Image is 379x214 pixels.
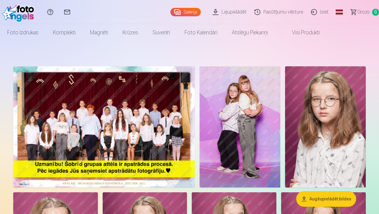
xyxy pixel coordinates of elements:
span: 0 [372,9,379,16]
a: Suvenīri [145,24,177,41]
a: Foto kalendāri [177,24,225,41]
a: Komplekti [46,24,83,41]
button: Augšupielādēt bildes [296,191,356,207]
a: Magnēti [83,24,115,41]
a: Galerija [170,8,201,16]
a: Atslēgu piekariņi [225,24,275,41]
span: Grozs [357,8,370,16]
a: Krūzes [115,24,145,41]
img: /fa1 [2,2,37,22]
a: Visi produkti [275,24,327,41]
